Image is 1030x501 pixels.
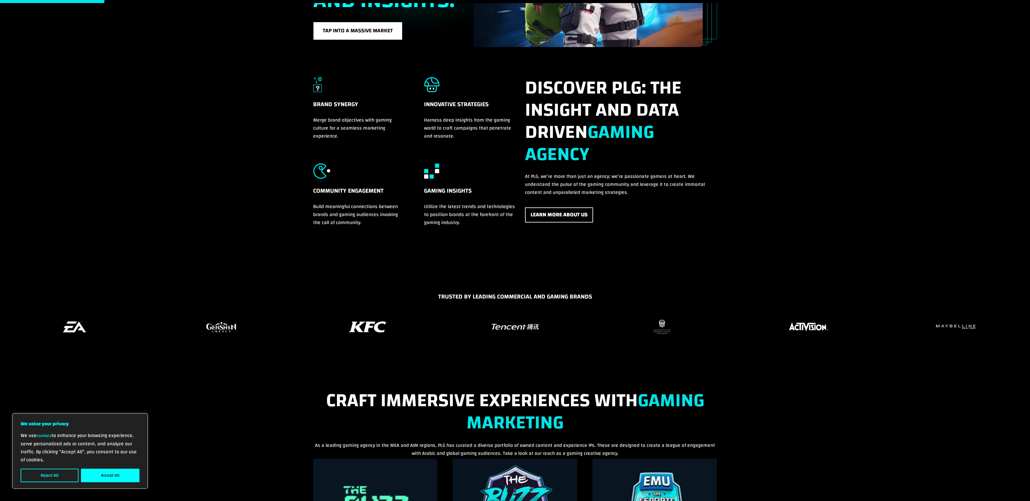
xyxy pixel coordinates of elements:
p: We value your privacy [21,420,139,428]
h5: Community Engagement [313,186,402,202]
strong: gaming Agency [525,114,654,172]
p: Build meaningful connections between brands and gaming audiences invoking the call of community. [313,202,402,226]
button: Reject All [21,469,79,482]
img: doek [652,318,672,336]
h5: TRUSTED BY LEADING COMMERCIAL AND GAMING BRANDS [5,292,1025,304]
iframe: Chat Widget [999,471,1030,501]
p: Merge brand objectives with gaming culture for a seamless marketing experience. [313,116,402,140]
img: Brand Synergy [313,77,322,92]
a: cookies [37,432,51,440]
strong: Gaming Marketing [467,383,704,440]
p: As a leading gaming agency in the MEA and AIM regions, PLG has curated a diverse portfolio of own... [313,441,717,457]
h2: Discover PLG: The insight and data driven [525,77,716,172]
img: maybelline [934,323,977,331]
div: 15 / 37 [592,318,732,336]
div: 12 / 37 [151,318,291,336]
div: We value your privacy [12,413,148,489]
div: 17 / 37 [886,318,1025,336]
p: We use to enhance your browsing experience, serve personalized ads or content, and analyze our tr... [21,431,139,464]
div: 13 / 37 [298,318,438,336]
h5: Gaming Insights [424,186,517,202]
a: Tap into a massive market [313,22,402,40]
a: Learn More About Us [525,207,593,222]
img: activa [787,321,830,333]
div: 14 / 37 [445,318,585,336]
button: Accept All [81,469,139,482]
img: tencent [490,322,540,331]
p: Harness deep insights from the gaming world to craft campaigns that penetrate and resonate. [424,116,517,140]
p: At PLG, we’re more than just an agency; we’re passionate gamers at heart. We understand the pulse... [525,172,716,196]
p: Utilize the latest trends and technologies to position brands at the forefront of the gaming indu... [424,202,517,226]
div: 16 / 37 [739,318,879,336]
div: 11 / 37 [5,318,144,336]
h5: Brand Synergy [313,100,402,116]
h5: Innovative Strategies [424,100,517,116]
h2: Craft Immersive Experiences with [313,390,717,441]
